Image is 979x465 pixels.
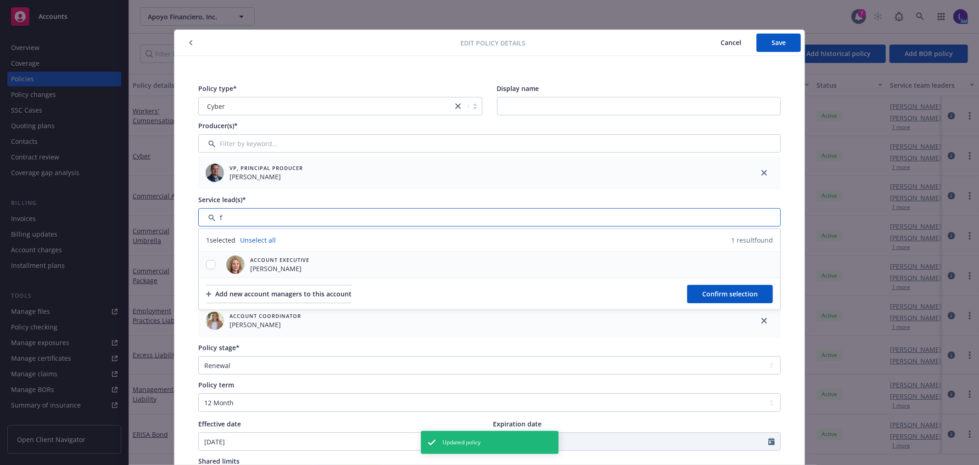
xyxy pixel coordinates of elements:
[759,315,770,326] a: close
[756,34,801,52] button: Save
[453,101,464,112] a: close
[226,255,245,274] img: employee photo
[229,164,303,172] span: VP, Principal Producer
[702,289,758,298] span: Confirm selection
[198,208,781,227] input: Filter by keyword...
[687,285,773,303] button: Confirm selection
[198,195,246,204] span: Service lead(s)*
[494,433,769,450] input: MM/DD/YYYY
[206,285,352,303] button: Add new account managers to this account
[705,34,756,52] button: Cancel
[198,343,240,352] span: Policy stage*
[497,84,539,93] span: Display name
[229,312,301,320] span: Account Coordinator
[199,433,474,450] input: MM/DD/YYYY
[206,164,224,182] img: employee photo
[206,312,224,330] img: employee photo
[250,264,309,273] span: [PERSON_NAME]
[721,38,741,47] span: Cancel
[250,256,309,264] span: Account Executive
[206,235,235,245] span: 1 selected
[772,38,786,47] span: Save
[461,38,526,48] span: Edit policy details
[203,102,448,111] span: Cyber
[229,320,301,329] span: [PERSON_NAME]
[198,420,241,428] span: Effective date
[731,235,773,245] span: 1 result found
[198,84,237,93] span: Policy type*
[198,134,781,153] input: Filter by keyword...
[229,172,303,181] span: [PERSON_NAME]
[198,121,238,130] span: Producer(s)*
[443,438,481,447] span: Updated policy
[759,167,770,178] a: close
[207,102,225,111] span: Cyber
[198,380,234,389] span: Policy term
[493,420,542,428] span: Expiration date
[768,438,775,445] svg: Calendar
[240,235,276,245] a: Unselect all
